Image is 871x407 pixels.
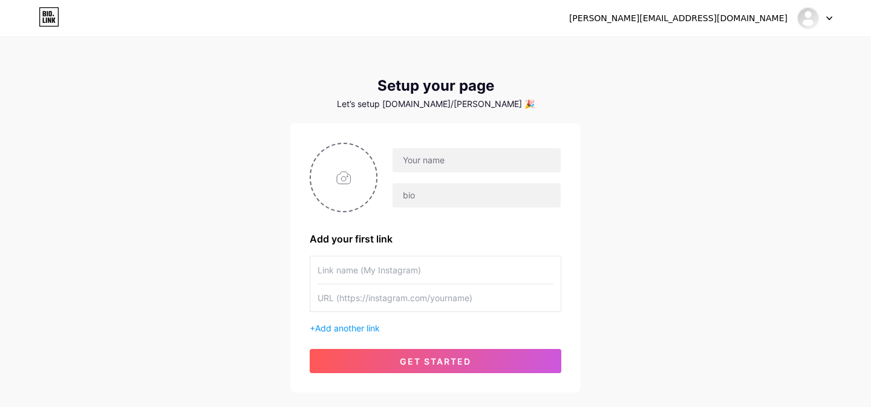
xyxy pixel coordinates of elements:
[569,12,788,25] div: [PERSON_NAME][EMAIL_ADDRESS][DOMAIN_NAME]
[393,183,561,207] input: bio
[310,322,561,334] div: +
[393,148,561,172] input: Your name
[310,232,561,246] div: Add your first link
[290,77,581,94] div: Setup your page
[290,99,581,109] div: Let’s setup [DOMAIN_NAME]/[PERSON_NAME] 🎉
[797,7,820,30] img: sabori
[318,284,553,311] input: URL (https://instagram.com/yourname)
[315,323,380,333] span: Add another link
[310,349,561,373] button: get started
[400,356,471,366] span: get started
[318,256,553,284] input: Link name (My Instagram)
